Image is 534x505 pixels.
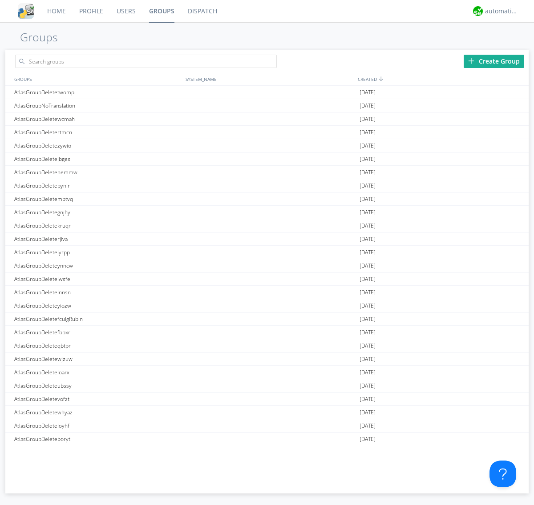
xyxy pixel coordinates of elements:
[12,326,183,339] div: AtlasGroupDeletefbpxr
[12,206,183,219] div: AtlasGroupDeletegnjhy
[12,192,183,205] div: AtlasGroupDeletembtvq
[5,366,529,379] a: AtlasGroupDeleteloarx[DATE]
[12,112,183,125] div: AtlasGroupDeletewcmah
[12,259,183,272] div: AtlasGroupDeleteynncw
[360,286,376,299] span: [DATE]
[360,219,376,232] span: [DATE]
[5,379,529,393] a: AtlasGroupDeleteubssy[DATE]
[12,433,183,445] div: AtlasGroupDeleteboryt
[5,313,529,326] a: AtlasGroupDeletefculgRubin[DATE]
[12,273,183,285] div: AtlasGroupDeletelwsfe
[360,86,376,99] span: [DATE]
[360,232,376,246] span: [DATE]
[12,179,183,192] div: AtlasGroupDeletepynir
[360,339,376,353] span: [DATE]
[5,273,529,286] a: AtlasGroupDeletelwsfe[DATE]
[5,286,529,299] a: AtlasGroupDeletelnnsn[DATE]
[5,232,529,246] a: AtlasGroupDeleterjiva[DATE]
[12,379,183,392] div: AtlasGroupDeleteubssy
[5,139,529,152] a: AtlasGroupDeletezywio[DATE]
[12,246,183,259] div: AtlasGroupDeletelyrpp
[489,461,516,487] iframe: Toggle Customer Support
[5,339,529,353] a: AtlasGroupDeleteqbtpr[DATE]
[12,232,183,245] div: AtlasGroupDeleterjiva
[12,406,183,419] div: AtlasGroupDeletewhyaz
[360,179,376,192] span: [DATE]
[12,152,183,165] div: AtlasGroupDeletejbges
[5,406,529,419] a: AtlasGroupDeletewhyaz[DATE]
[360,393,376,406] span: [DATE]
[5,433,529,446] a: AtlasGroupDeleteboryt[DATE]
[360,166,376,179] span: [DATE]
[15,55,277,68] input: Search groups
[18,3,34,19] img: cddb5a64eb264b2086981ab96f4c1ba7
[473,6,483,16] img: d2d01cd9b4174d08988066c6d424eccd
[12,86,183,99] div: AtlasGroupDeletetwomp
[12,353,183,365] div: AtlasGroupDeletewjzuw
[464,55,524,68] div: Create Group
[5,246,529,259] a: AtlasGroupDeletelyrpp[DATE]
[360,259,376,273] span: [DATE]
[5,179,529,192] a: AtlasGroupDeletepynir[DATE]
[360,273,376,286] span: [DATE]
[5,166,529,179] a: AtlasGroupDeletenemmw[DATE]
[360,206,376,219] span: [DATE]
[356,72,529,85] div: CREATED
[5,419,529,433] a: AtlasGroupDeleteloyhf[DATE]
[360,99,376,112] span: [DATE]
[360,139,376,152] span: [DATE]
[12,366,183,379] div: AtlasGroupDeleteloarx
[5,192,529,206] a: AtlasGroupDeletembtvq[DATE]
[360,192,376,206] span: [DATE]
[360,152,376,166] span: [DATE]
[360,433,376,446] span: [DATE]
[5,126,529,139] a: AtlasGroupDeletertmcn[DATE]
[360,419,376,433] span: [DATE]
[485,7,518,16] div: automation+atlas
[360,313,376,326] span: [DATE]
[5,326,529,339] a: AtlasGroupDeletefbpxr[DATE]
[360,112,376,126] span: [DATE]
[360,406,376,419] span: [DATE]
[5,206,529,219] a: AtlasGroupDeletegnjhy[DATE]
[12,393,183,405] div: AtlasGroupDeletevofzt
[360,246,376,259] span: [DATE]
[12,126,183,139] div: AtlasGroupDeletertmcn
[12,419,183,432] div: AtlasGroupDeleteloyhf
[5,86,529,99] a: AtlasGroupDeletetwomp[DATE]
[12,313,183,325] div: AtlasGroupDeletefculgRubin
[183,72,356,85] div: SYSTEM_NAME
[12,219,183,232] div: AtlasGroupDeletekruqr
[12,286,183,299] div: AtlasGroupDeletelnnsn
[5,353,529,366] a: AtlasGroupDeletewjzuw[DATE]
[12,339,183,352] div: AtlasGroupDeleteqbtpr
[5,259,529,273] a: AtlasGroupDeleteynncw[DATE]
[360,366,376,379] span: [DATE]
[360,326,376,339] span: [DATE]
[360,353,376,366] span: [DATE]
[5,152,529,166] a: AtlasGroupDeletejbges[DATE]
[12,166,183,179] div: AtlasGroupDeletenemmw
[12,72,181,85] div: GROUPS
[5,393,529,406] a: AtlasGroupDeletevofzt[DATE]
[5,299,529,313] a: AtlasGroupDeleteyiozw[DATE]
[360,126,376,139] span: [DATE]
[12,139,183,152] div: AtlasGroupDeletezywio
[12,99,183,112] div: AtlasGroupNoTranslation
[5,112,529,126] a: AtlasGroupDeletewcmah[DATE]
[12,299,183,312] div: AtlasGroupDeleteyiozw
[5,99,529,112] a: AtlasGroupNoTranslation[DATE]
[360,379,376,393] span: [DATE]
[468,58,474,64] img: plus.svg
[5,219,529,232] a: AtlasGroupDeletekruqr[DATE]
[360,299,376,313] span: [DATE]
